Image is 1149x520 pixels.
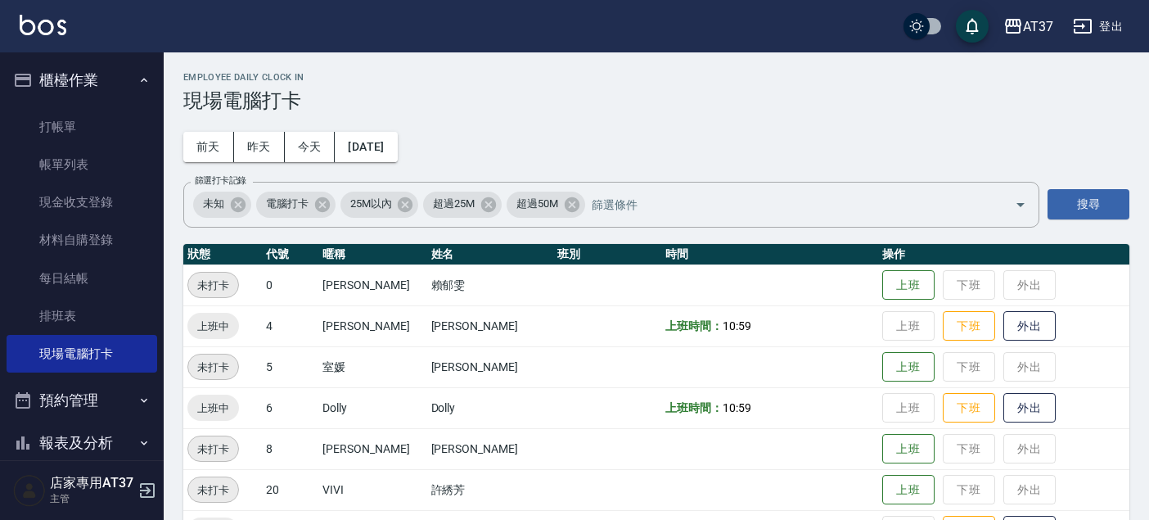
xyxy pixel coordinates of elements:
button: 櫃檯作業 [7,59,157,102]
button: 報表及分析 [7,422,157,464]
b: 上班時間： [665,319,723,332]
td: 室媛 [318,346,426,387]
button: Open [1007,192,1034,218]
th: 狀態 [183,244,262,265]
td: [PERSON_NAME] [318,265,426,305]
span: 上班中 [187,400,239,417]
span: 電腦打卡 [256,196,318,212]
td: 6 [262,387,318,428]
button: [DATE] [335,132,397,162]
span: 未打卡 [188,482,238,499]
td: [PERSON_NAME] [427,305,553,346]
td: [PERSON_NAME] [427,428,553,469]
th: 姓名 [427,244,553,265]
th: 操作 [878,244,1129,265]
span: 超過25M [423,196,484,212]
a: 每日結帳 [7,260,157,297]
a: 材料自購登錄 [7,221,157,259]
td: VIVI [318,469,426,510]
span: 上班中 [187,318,239,335]
span: 10:59 [723,319,751,332]
th: 代號 [262,244,318,265]
label: 篩選打卡記錄 [195,174,246,187]
a: 現金收支登錄 [7,183,157,221]
button: 上班 [882,475,935,505]
span: 未知 [193,196,234,212]
div: AT37 [1023,16,1053,37]
button: 登出 [1066,11,1129,42]
span: 超過50M [507,196,568,212]
td: 賴郁雯 [427,265,553,305]
button: AT37 [997,10,1060,43]
td: 8 [262,428,318,469]
th: 班別 [553,244,661,265]
td: [PERSON_NAME] [318,428,426,469]
th: 時間 [661,244,878,265]
td: 20 [262,469,318,510]
td: Dolly [427,387,553,428]
button: 預約管理 [7,379,157,422]
h5: 店家專用AT37 [50,475,133,491]
button: 上班 [882,352,935,382]
a: 現場電腦打卡 [7,335,157,373]
button: 下班 [943,393,995,423]
span: 未打卡 [188,359,238,376]
button: 上班 [882,270,935,301]
button: 前天 [183,132,234,162]
p: 主管 [50,491,133,506]
td: 許綉芳 [427,469,553,510]
h3: 現場電腦打卡 [183,89,1129,112]
td: 0 [262,265,318,305]
button: 外出 [1003,393,1056,423]
div: 電腦打卡 [256,192,336,218]
span: 25M以內 [340,196,402,212]
th: 暱稱 [318,244,426,265]
span: 未打卡 [188,277,238,294]
img: Person [13,474,46,507]
button: 昨天 [234,132,285,162]
div: 超過25M [423,192,502,218]
div: 未知 [193,192,251,218]
td: [PERSON_NAME] [427,346,553,387]
div: 超過50M [507,192,585,218]
button: 下班 [943,311,995,341]
h2: Employee Daily Clock In [183,72,1129,83]
a: 打帳單 [7,108,157,146]
b: 上班時間： [665,401,723,414]
button: 搜尋 [1048,189,1129,219]
a: 帳單列表 [7,146,157,183]
span: 未打卡 [188,441,238,458]
input: 篩選條件 [588,190,986,219]
div: 25M以內 [340,192,419,218]
a: 排班表 [7,297,157,335]
td: Dolly [318,387,426,428]
img: Logo [20,15,66,35]
button: 上班 [882,434,935,464]
td: 5 [262,346,318,387]
button: 外出 [1003,311,1056,341]
button: save [956,10,989,43]
td: [PERSON_NAME] [318,305,426,346]
span: 10:59 [723,401,751,414]
td: 4 [262,305,318,346]
button: 今天 [285,132,336,162]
